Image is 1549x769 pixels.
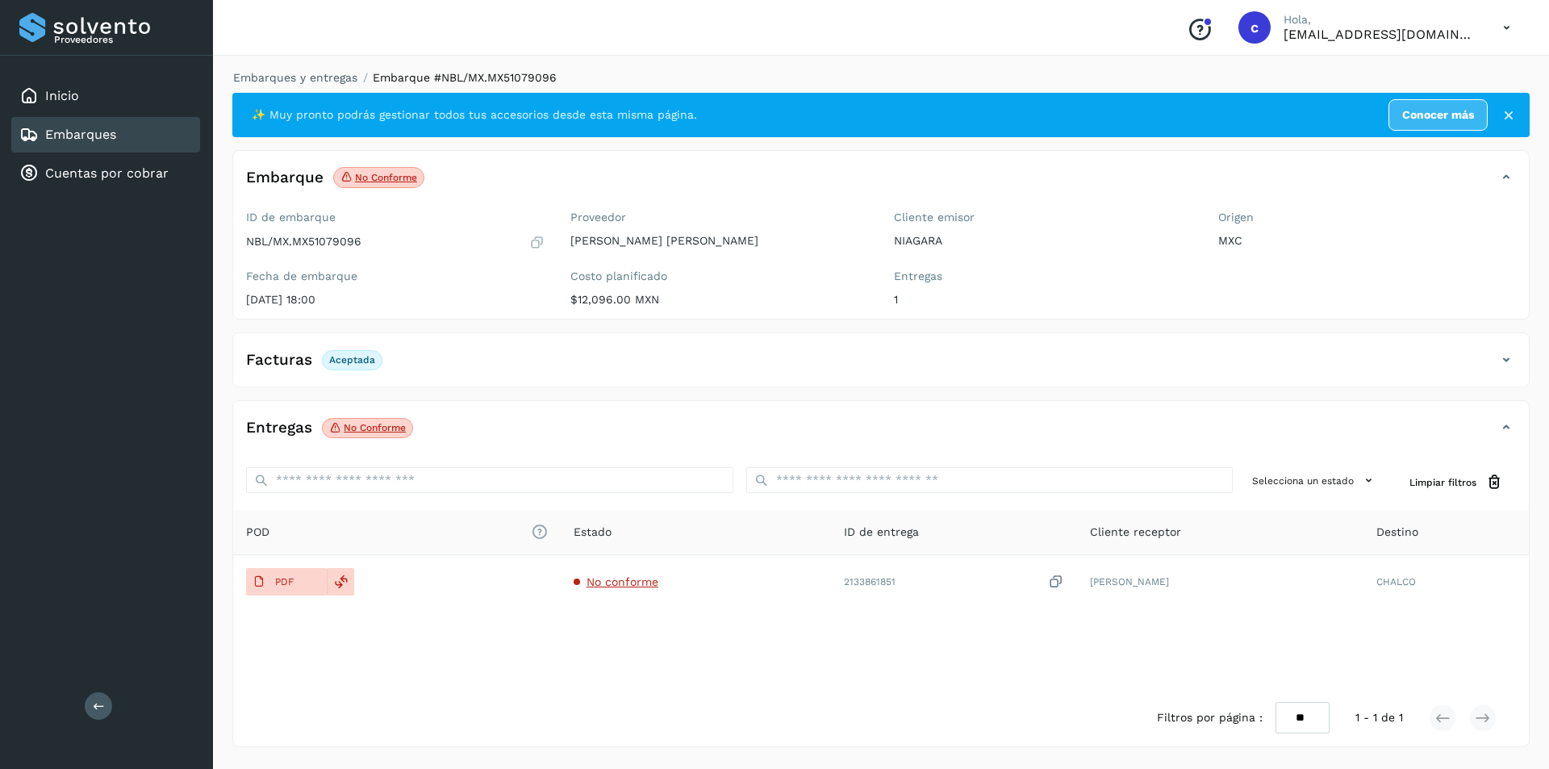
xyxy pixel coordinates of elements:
[1090,524,1181,541] span: Cliente receptor
[1218,234,1517,248] p: MXC
[246,235,361,249] p: NBL/MX.MX51079096
[246,270,545,283] label: Fecha de embarque
[1388,99,1488,131] a: Conocer más
[574,524,612,541] span: Estado
[233,71,357,84] a: Embarques y entregas
[252,107,697,123] span: ✨ Muy pronto podrás gestionar todos tus accesorios desde esta misma página.
[1363,555,1529,608] td: CHALCO
[1077,555,1363,608] td: [PERSON_NAME]
[54,34,194,45] p: Proveedores
[894,293,1192,307] p: 1
[1284,13,1477,27] p: Hola,
[894,211,1192,224] label: Cliente emisor
[11,117,200,153] div: Embarques
[1218,211,1517,224] label: Origen
[587,575,658,588] span: No conforme
[344,422,406,433] p: No conforme
[570,234,869,248] p: [PERSON_NAME] [PERSON_NAME]
[570,211,869,224] label: Proveedor
[233,164,1529,204] div: EmbarqueNo conforme
[246,211,545,224] label: ID de embarque
[233,414,1529,454] div: EntregasNo conforme
[329,354,375,366] p: Aceptada
[1284,27,1477,42] p: carlosvazqueztgc@gmail.com
[894,234,1192,248] p: NIAGARA
[1246,467,1384,494] button: Selecciona un estado
[45,127,116,142] a: Embarques
[246,169,324,187] h4: Embarque
[233,346,1529,387] div: FacturasAceptada
[275,576,294,587] p: PDF
[570,270,869,283] label: Costo planificado
[246,351,312,370] h4: Facturas
[45,165,169,181] a: Cuentas por cobrar
[1157,709,1263,726] span: Filtros por página :
[355,172,417,183] p: No conforme
[1397,467,1516,497] button: Limpiar filtros
[1376,524,1418,541] span: Destino
[1409,475,1476,490] span: Limpiar filtros
[894,270,1192,283] label: Entregas
[327,568,354,596] div: Reemplazar POD
[11,156,200,191] div: Cuentas por cobrar
[232,69,1530,86] nav: breadcrumb
[246,524,548,541] span: POD
[246,568,327,596] button: PDF
[373,71,557,84] span: Embarque #NBL/MX.MX51079096
[246,293,545,307] p: [DATE] 18:00
[844,524,919,541] span: ID de entrega
[570,293,869,307] p: $12,096.00 MXN
[844,574,1065,591] div: 2133861851
[1355,709,1403,726] span: 1 - 1 de 1
[11,78,200,114] div: Inicio
[45,88,79,103] a: Inicio
[246,419,312,437] h4: Entregas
